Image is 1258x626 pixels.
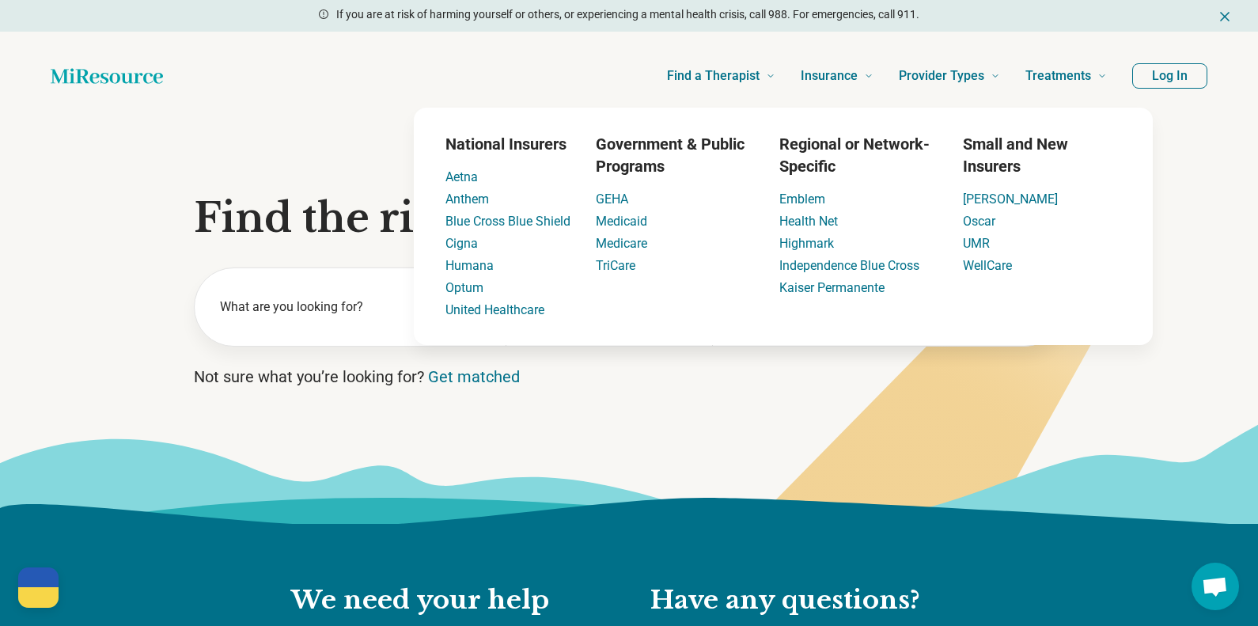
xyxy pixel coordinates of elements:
a: WellCare [963,258,1012,273]
a: Get matched [428,367,520,386]
div: Open chat [1192,563,1239,610]
a: Independence Blue Cross [779,258,919,273]
a: Find a Therapist [667,44,775,108]
span: Provider Types [899,65,984,87]
h3: Regional or Network-Specific [779,133,938,177]
a: Oscar [963,214,995,229]
button: Dismiss [1217,6,1233,25]
a: Kaiser Permanente [779,280,885,295]
h2: We need your help [291,584,619,617]
div: Insurance [319,108,1248,345]
button: Log In [1132,63,1207,89]
h3: Small and New Insurers [963,133,1121,177]
a: United Healthcare [445,302,544,317]
p: If you are at risk of harming yourself or others, or experiencing a mental health crisis, call 98... [336,6,919,23]
a: UMR [963,236,990,251]
span: Treatments [1025,65,1091,87]
a: [PERSON_NAME] [963,192,1058,207]
label: What are you looking for? [220,298,487,317]
span: Find a Therapist [667,65,760,87]
a: Health Net [779,214,838,229]
a: Treatments [1025,44,1107,108]
a: Cigna [445,236,478,251]
a: Home page [51,60,163,92]
a: Highmark [779,236,834,251]
a: Emblem [779,192,825,207]
a: Humana [445,258,494,273]
a: Blue Cross Blue Shield [445,214,570,229]
a: GEHA [596,192,628,207]
h1: Find the right mental health care for you [194,195,1064,242]
a: Optum [445,280,483,295]
span: Insurance [801,65,858,87]
a: Anthem [445,192,489,207]
h3: Government & Public Programs [596,133,754,177]
a: TriCare [596,258,635,273]
a: Provider Types [899,44,1000,108]
h3: National Insurers [445,133,570,155]
a: Insurance [801,44,873,108]
h2: Have any questions? [650,584,967,617]
a: Medicare [596,236,647,251]
a: Medicaid [596,214,647,229]
p: Not sure what you’re looking for? [194,366,1064,388]
a: Aetna [445,169,478,184]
